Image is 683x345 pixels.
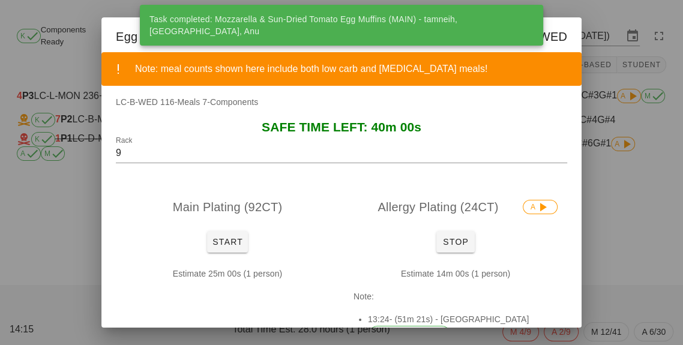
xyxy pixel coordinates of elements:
div: Allergy Plating (24CT) [344,188,567,226]
p: Estimate 25m 00s (1 person) [125,267,329,280]
label: Rack [116,136,132,145]
span: Currently Working [376,326,444,344]
div: Note: meal counts shown here include both low carb and [MEDICAL_DATA] meals! [135,62,572,76]
button: Stop [436,231,475,253]
span: Stop [441,237,470,247]
span: SAFE TIME LEFT: 40m 00s [262,120,421,134]
li: 13:24- (51m 21s) - [GEOGRAPHIC_DATA] [368,313,558,345]
p: Note: [354,290,558,303]
div: Task completed: Mozzarella & Sun-Dried Tomato Egg Muffins (MAIN) - tamneih, [GEOGRAPHIC_DATA], Anu [140,5,538,46]
button: Start [207,231,248,253]
div: Egg White, Spinach & Pork Sausage Bowl 92CT + 24CT (116CT) [101,17,582,52]
div: Main Plating (92CT) [116,188,339,226]
span: Start [212,237,243,247]
span: A [531,200,550,214]
p: Estimate 14m 00s (1 person) [354,267,558,280]
div: LC-B-WED 116-Meals 7-Components [101,95,582,121]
